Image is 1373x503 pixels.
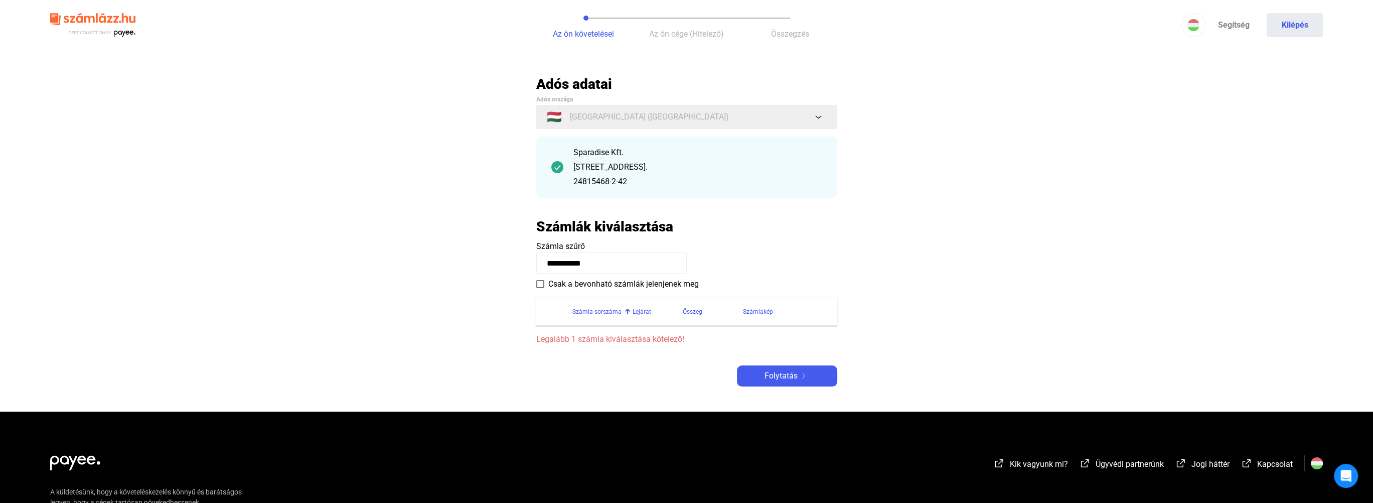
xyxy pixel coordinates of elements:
span: Jogi háttér [1191,459,1230,469]
h2: Számlák kiválasztása [536,218,673,235]
span: Számla szűrő [536,241,585,251]
span: Kik vagyunk mi? [1010,459,1068,469]
span: Ügyvédi partnerünk [1096,459,1164,469]
div: Számlakép [743,306,773,318]
img: HU [1187,19,1199,31]
img: external-link-white [993,458,1005,468]
button: HU [1181,13,1205,37]
div: Számla sorszáma [572,306,622,318]
button: Kilépés [1267,13,1323,37]
img: external-link-white [1175,458,1187,468]
img: external-link-white [1079,458,1091,468]
img: checkmark-darker-green-circle [551,161,563,173]
div: [STREET_ADDRESS]. [573,161,822,173]
div: Lejárat [633,306,651,318]
span: Az ön cége (Hitelező) [649,29,724,39]
div: Számla sorszáma [572,306,633,318]
div: Lejárat [633,306,683,318]
img: HU.svg [1311,457,1323,469]
span: [GEOGRAPHIC_DATA] ([GEOGRAPHIC_DATA]) [570,111,729,123]
button: 🇭🇺[GEOGRAPHIC_DATA] ([GEOGRAPHIC_DATA]) [536,105,837,129]
span: Kapcsolat [1257,459,1293,469]
h2: Adós adatai [536,75,837,93]
span: Legalább 1 számla kiválasztása kötelező! [536,333,837,345]
a: external-link-whiteJogi háttér [1175,461,1230,470]
img: szamlazzhu-logo [50,9,135,42]
a: external-link-whiteKapcsolat [1241,461,1293,470]
div: Open Intercom Messenger [1334,464,1358,488]
img: external-link-white [1241,458,1253,468]
div: 24815468-2-42 [573,176,822,188]
button: Folytatásarrow-right-white [737,365,837,387]
span: Összegzés [771,29,809,39]
span: Adós országa [536,96,573,103]
span: Csak a bevonható számlák jelenjenek meg [548,278,699,290]
div: Összeg [683,306,743,318]
span: Az ön követelései [553,29,614,39]
a: external-link-whiteÜgyvédi partnerünk [1079,461,1164,470]
div: Összeg [683,306,702,318]
a: Segítség [1205,13,1262,37]
a: external-link-whiteKik vagyunk mi? [993,461,1068,470]
img: arrow-right-white [798,373,810,379]
img: white-payee-white-dot.svg [50,450,100,470]
span: 🇭🇺 [547,111,562,123]
span: Folytatás [765,370,798,382]
div: Számlakép [743,306,825,318]
div: Sparadise Kft. [573,147,822,159]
